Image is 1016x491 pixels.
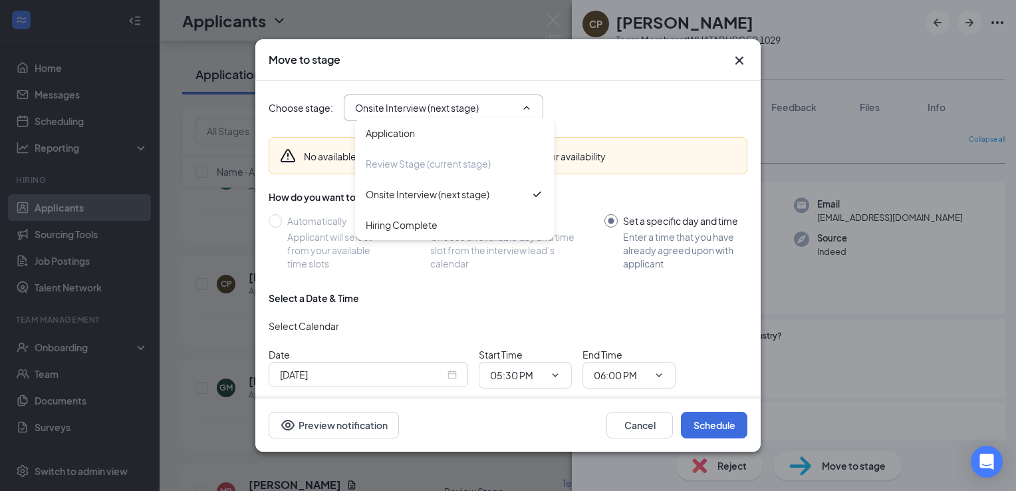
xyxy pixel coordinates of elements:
[606,412,673,438] button: Cancel
[366,218,438,232] div: Hiring Complete
[366,156,491,171] div: Review Stage (current stage)
[731,53,747,69] svg: Cross
[269,291,359,305] div: Select a Date & Time
[269,320,339,332] span: Select Calendar
[521,102,532,113] svg: ChevronUp
[594,368,648,383] input: End time
[731,53,747,69] button: Close
[269,100,333,115] span: Choose stage :
[280,367,445,382] input: Sep 15, 2025
[366,187,489,202] div: Onsite Interview (next stage)
[280,148,296,164] svg: Warning
[971,446,1003,478] div: Open Intercom Messenger
[531,188,544,201] svg: Checkmark
[654,370,664,381] svg: ChevronDown
[490,368,545,383] input: Start time
[582,349,622,361] span: End Time
[681,412,747,438] button: Schedule
[269,190,747,204] div: How do you want to schedule time with the applicant?
[479,349,523,361] span: Start Time
[269,349,290,361] span: Date
[520,150,606,163] button: Add your availability
[366,126,415,140] div: Application
[280,417,296,433] svg: Eye
[550,370,561,381] svg: ChevronDown
[269,412,399,438] button: Preview notificationEye
[304,150,606,163] div: No available time slots to automatically schedule.
[269,53,340,67] h3: Move to stage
